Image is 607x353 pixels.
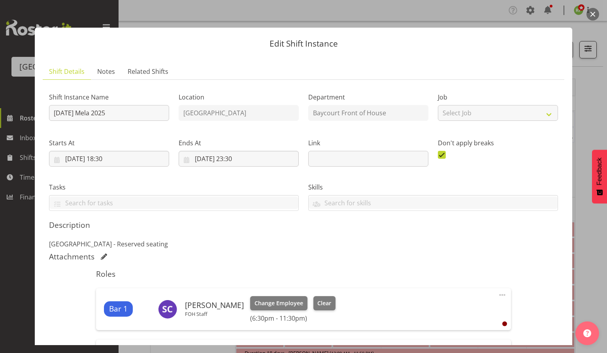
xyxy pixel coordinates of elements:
span: Feedback [596,158,603,185]
input: Click to select... [179,151,299,167]
span: Change Employee [254,299,303,308]
input: Shift Instance Name [49,105,169,121]
button: Change Employee [250,296,307,310]
label: Starts At [49,138,169,148]
label: Job [438,92,558,102]
label: Shift Instance Name [49,92,169,102]
label: Link [308,138,428,148]
span: Bar 1 [109,303,128,315]
button: Feedback - Show survey [592,150,607,203]
h5: Description [49,220,558,230]
input: Search for skills [309,197,558,209]
button: Clear [313,296,336,310]
label: Ends At [179,138,299,148]
span: Clear [317,299,331,308]
label: Location [179,92,299,102]
h5: Roles [96,269,511,279]
label: Don't apply breaks [438,138,558,148]
h5: Attachments [49,252,94,261]
span: Notes [97,67,115,76]
div: User is clocked out [502,321,507,326]
p: Edit Shift Instance [43,39,564,48]
p: [GEOGRAPHIC_DATA] - Reserved seating [49,239,558,249]
span: Related Shifts [128,67,168,76]
h6: [PERSON_NAME] [185,301,244,310]
label: Department [308,92,428,102]
label: Tasks [49,182,299,192]
img: help-xxl-2.png [583,329,591,337]
p: FOH Staff [185,311,244,317]
img: skye-colonna9939.jpg [158,300,177,319]
h6: (6:30pm - 11:30pm) [250,314,336,322]
input: Click to select... [49,151,169,167]
span: Shift Details [49,67,85,76]
input: Search for tasks [49,197,298,209]
label: Skills [308,182,558,192]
